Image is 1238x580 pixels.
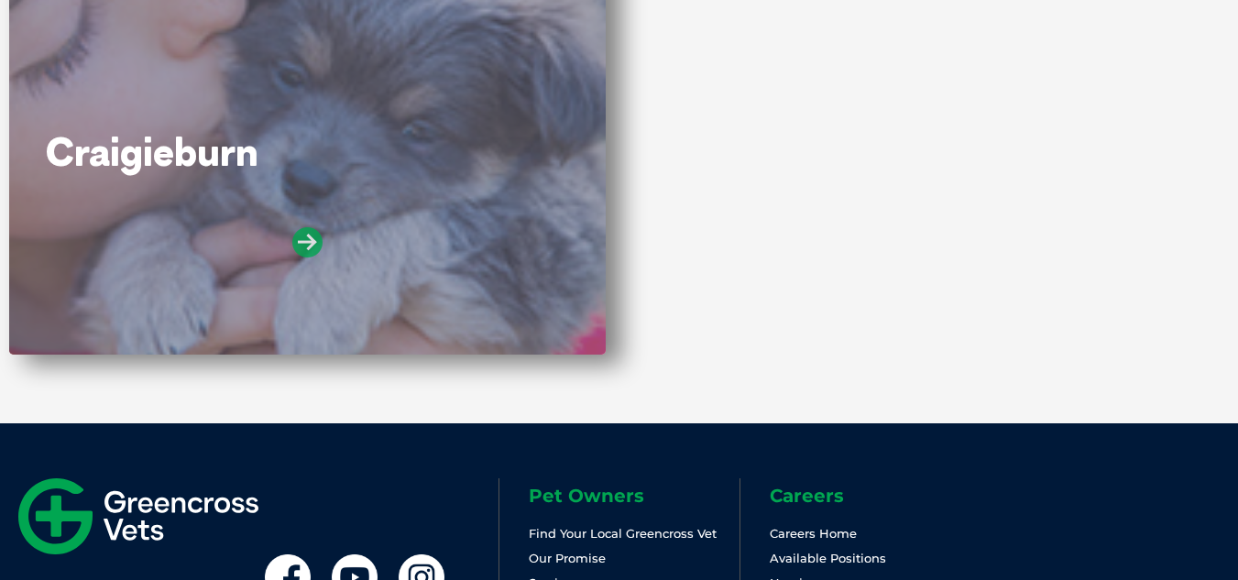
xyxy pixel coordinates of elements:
h6: Pet Owners [529,487,739,505]
a: Craigieburn [46,127,258,176]
a: Available Positions [770,551,886,565]
a: Our Promise [529,551,606,565]
h6: Careers [770,487,980,505]
a: Find Your Local Greencross Vet [529,526,717,541]
a: Careers Home [770,526,857,541]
